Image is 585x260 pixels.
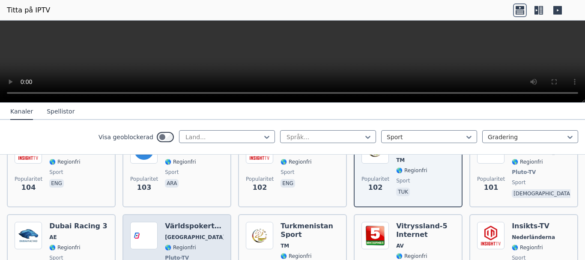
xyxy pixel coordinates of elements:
img: Dubai Racing 3 [15,222,42,249]
font: Popularitet [130,176,158,182]
font: eng [282,180,293,186]
font: Världspokerturnén [165,222,237,230]
font: [GEOGRAPHIC_DATA] [165,234,225,240]
font: Popularitet [477,176,505,182]
font: Titta på IPTV [7,6,50,14]
font: Insikts-TV [512,222,549,230]
font: sport [512,179,525,185]
button: Kanaler [10,104,33,120]
font: sport [281,169,294,175]
font: AE [49,234,57,240]
font: 🌎 Regionfri [512,245,543,251]
font: 🌎 Regionfri [165,245,196,251]
font: tuk [398,189,408,195]
font: Popularitet [246,176,274,182]
font: 🌎 Regionfri [396,167,427,173]
font: Turkmenistan Sport [281,222,333,239]
font: 🌎 Regionfri [512,159,543,165]
font: 🌎 Regionfri [396,253,427,259]
font: [DEMOGRAPHIC_DATA] [513,191,572,197]
font: Kanaler [10,108,33,115]
font: 🌎 Regionfri [281,253,311,259]
font: 101 [484,183,498,191]
font: 102 [253,183,267,191]
font: 102 [368,183,382,191]
font: Popularitet [361,176,389,182]
font: Dubai Racing 3 [49,222,107,230]
font: AV [396,243,404,249]
font: Visa geoblockerad [98,134,153,140]
font: ara [167,180,177,186]
font: eng [51,180,62,186]
button: Spellistor [47,104,75,120]
font: sport [396,178,410,184]
img: Insight TV [477,222,504,249]
font: TM [396,157,405,163]
font: 🌎 Regionfri [49,159,80,165]
font: sport [165,169,179,175]
font: 🌎 Regionfri [281,159,311,165]
font: 103 [137,183,151,191]
font: Pluto-TV [512,169,536,175]
font: Nederländerna [512,234,555,240]
font: 🌎 Regionfri [165,159,196,165]
font: Popularitet [15,176,42,182]
img: Belarus-5 Internet [361,222,389,249]
font: Vitryssland-5 Internet [396,222,448,239]
img: Turkmenistan Sport [246,222,273,249]
a: Titta på IPTV [7,5,50,15]
img: World Poker Tour [130,222,158,249]
font: 104 [21,183,36,191]
font: sport [49,169,63,175]
font: TM [281,243,289,249]
font: Spellistor [47,108,75,115]
font: 🌎 Regionfri [49,245,80,251]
